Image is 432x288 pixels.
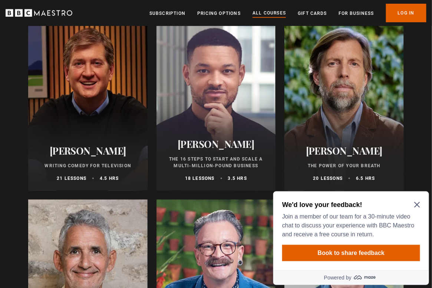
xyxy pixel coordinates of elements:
h2: [PERSON_NAME] [37,145,139,156]
p: Writing Comedy for Television [37,162,139,169]
p: The Power of Your Breath [293,162,395,169]
a: [PERSON_NAME] The 16 Steps to Start and Scale a Multi-Million-Pound Business 18 lessons 3.5 hrs [156,12,276,191]
a: [PERSON_NAME] The Power of Your Breath 20 lessons 6.5 hrs [284,12,404,191]
a: All Courses [253,9,286,17]
button: Book to share feedback [12,56,150,73]
p: Join a member of our team for a 30-minute video chat to discuss your experience with BBC Maestro ... [12,24,147,51]
h2: [PERSON_NAME] [293,145,395,156]
a: Pricing Options [197,10,241,17]
div: Optional study invitation [3,3,159,97]
a: Gift Cards [298,10,327,17]
h2: We'd love your feedback! [12,12,147,21]
a: [PERSON_NAME] Writing Comedy for Television 21 lessons 4.5 hrs [28,12,148,191]
nav: Primary [149,4,426,22]
h2: [PERSON_NAME] [165,138,267,150]
button: Close Maze Prompt [144,13,150,19]
p: 3.5 hrs [228,175,247,182]
a: Powered by maze [3,82,159,97]
p: 20 lessons [313,175,343,182]
a: Subscription [149,10,185,17]
a: For business [339,10,374,17]
a: Log In [386,4,426,22]
p: 21 lessons [57,175,86,182]
p: The 16 Steps to Start and Scale a Multi-Million-Pound Business [165,156,267,169]
p: 18 lessons [185,175,215,182]
p: 4.5 hrs [100,175,119,182]
p: 6.5 hrs [356,175,375,182]
svg: BBC Maestro [6,7,72,19]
